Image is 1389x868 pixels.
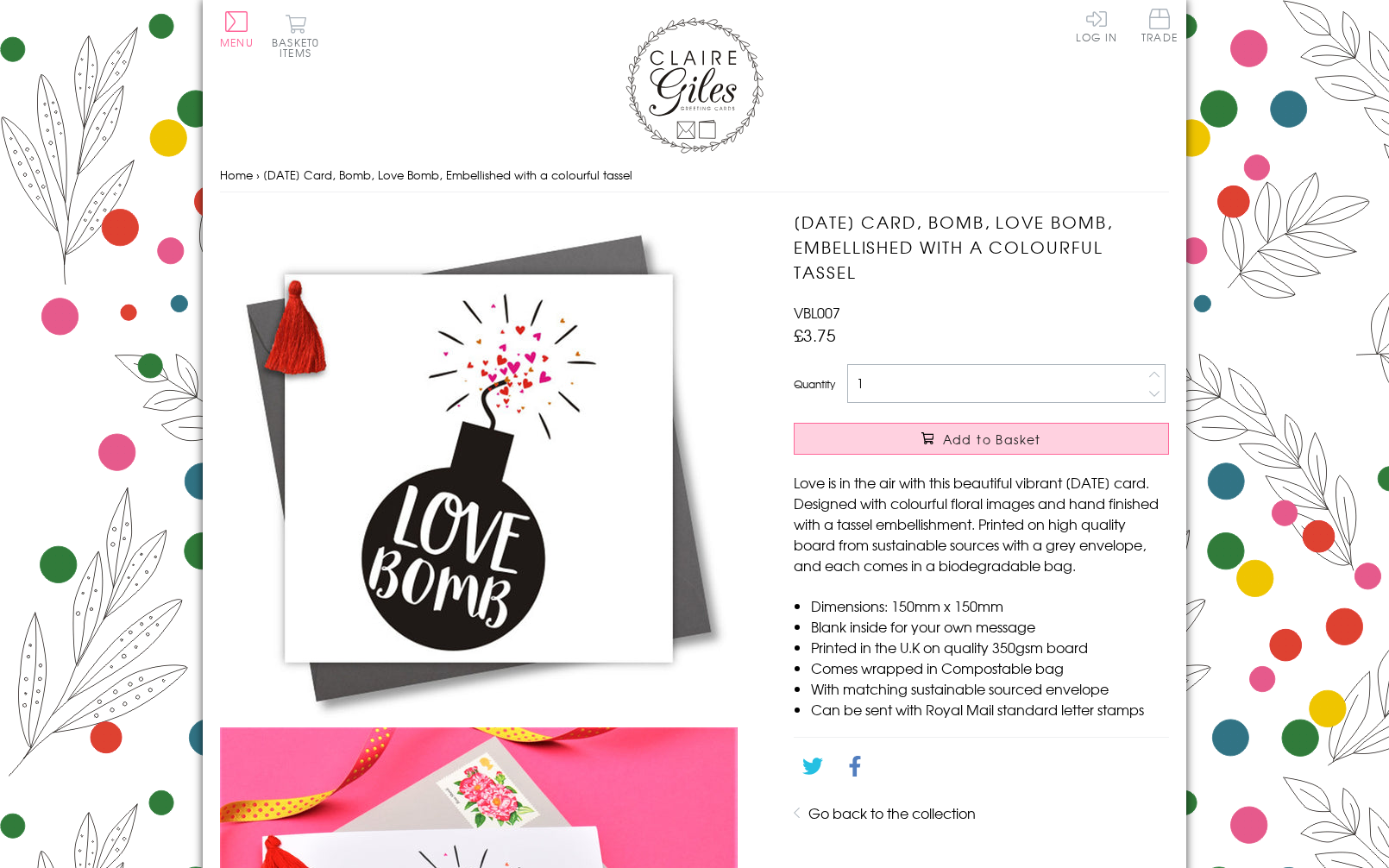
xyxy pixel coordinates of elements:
label: Quantity [794,376,835,392]
span: VBL007 [794,302,840,323]
a: Log In [1076,9,1117,42]
span: £3.75 [794,323,836,347]
span: [DATE] Card, Bomb, Love Bomb, Embellished with a colourful tassel [263,167,632,183]
p: Love is in the air with this beautiful vibrant [DATE] card. Designed with colourful floral images... [794,472,1169,576]
h1: [DATE] Card, Bomb, Love Bomb, Embellished with a colourful tassel [794,210,1169,284]
li: Blank inside for your own message [811,616,1169,637]
img: Claire Giles Greetings Cards [625,17,764,154]
li: With matching sustainable sourced envelope [811,678,1169,699]
button: Add to Basket [794,423,1169,455]
a: Trade [1141,9,1178,46]
span: Add to Basket [943,431,1041,448]
li: Printed in the U.K on quality 350gsm board [811,637,1169,657]
li: Dimensions: 150mm x 150mm [811,595,1169,616]
nav: breadcrumbs [220,158,1169,193]
span: Menu [220,35,254,50]
a: Go back to the collection [808,802,976,823]
span: › [256,167,260,183]
img: Valentine's Day Card, Bomb, Love Bomb, Embellished with a colourful tassel [220,210,738,727]
span: 0 items [280,35,319,60]
li: Comes wrapped in Compostable bag [811,657,1169,678]
span: Trade [1141,9,1178,42]
li: Can be sent with Royal Mail standard letter stamps [811,699,1169,720]
button: Basket0 items [272,14,319,58]
a: Home [220,167,253,183]
button: Menu [220,11,254,47]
